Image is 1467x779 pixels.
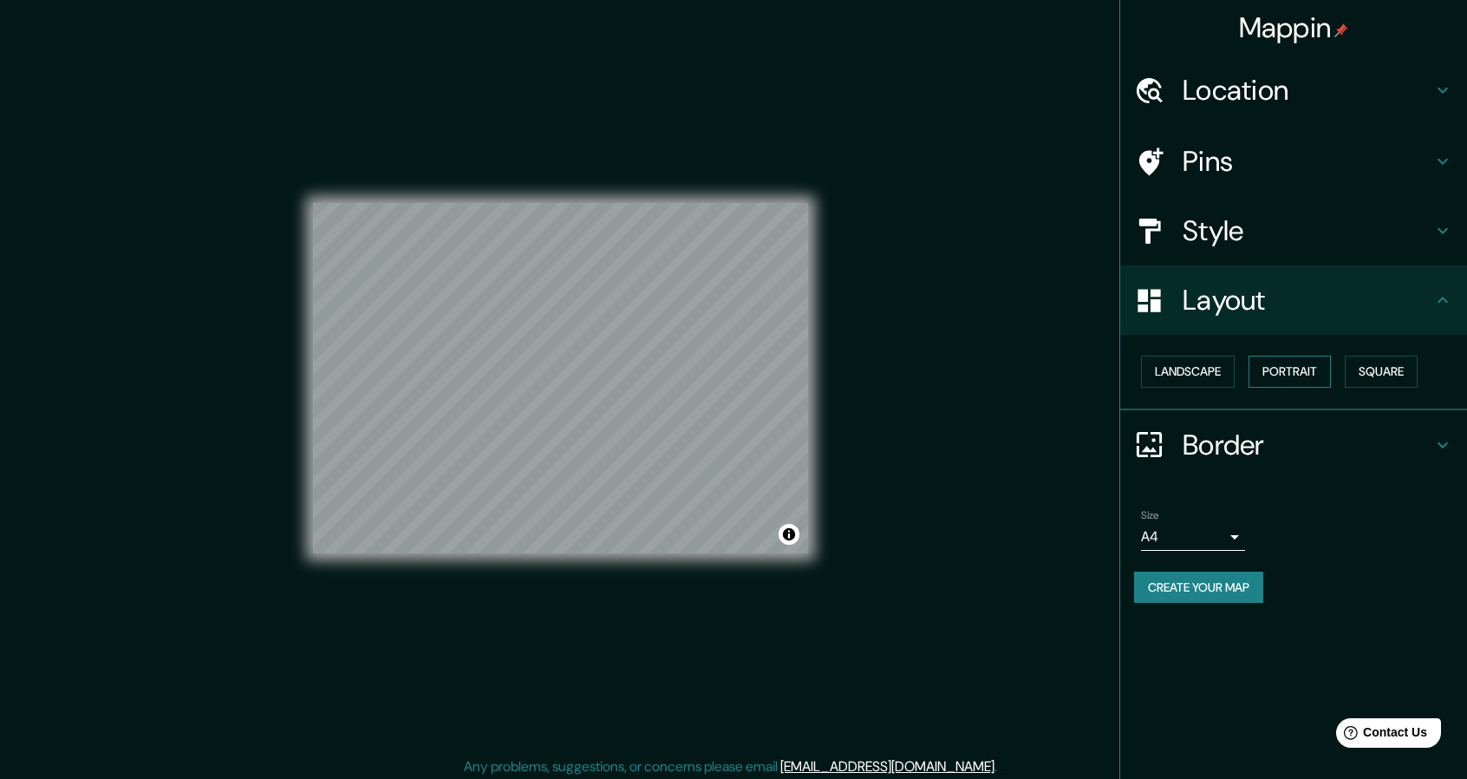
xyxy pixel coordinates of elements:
button: Create your map [1134,572,1263,604]
div: Layout [1120,265,1467,335]
div: Pins [1120,127,1467,196]
button: Portrait [1249,356,1331,388]
div: Border [1120,410,1467,480]
button: Toggle attribution [779,524,799,545]
h4: Pins [1183,144,1432,179]
h4: Layout [1183,283,1432,317]
div: Style [1120,196,1467,265]
h4: Style [1183,213,1432,248]
h4: Border [1183,428,1432,462]
div: Location [1120,56,1467,125]
a: [EMAIL_ADDRESS][DOMAIN_NAME] [780,757,994,776]
img: pin-icon.png [1334,23,1348,37]
p: Any problems, suggestions, or concerns please email . [464,756,997,777]
button: Square [1345,356,1418,388]
div: A4 [1141,523,1245,551]
h4: Mappin [1239,10,1349,45]
div: . [1000,756,1003,777]
iframe: Help widget launcher [1313,711,1448,760]
label: Size [1141,507,1159,522]
canvas: Map [313,203,808,553]
h4: Location [1183,73,1432,108]
button: Landscape [1141,356,1235,388]
div: . [997,756,1000,777]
